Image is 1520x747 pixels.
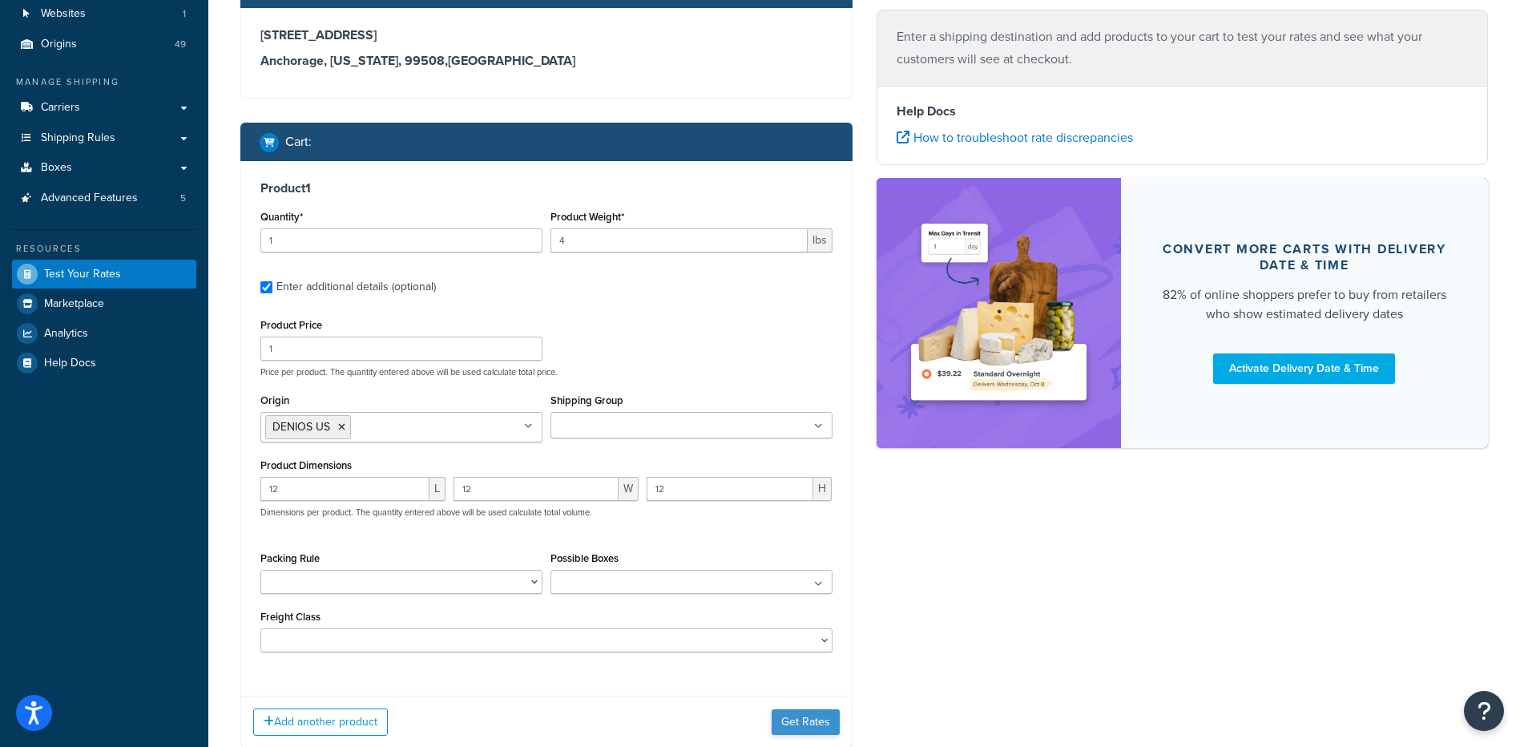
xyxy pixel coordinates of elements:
[44,357,96,370] span: Help Docs
[12,319,196,348] a: Analytics
[41,7,86,21] span: Websites
[813,477,832,501] span: H
[12,349,196,378] a: Help Docs
[285,135,312,149] h2: Cart :
[260,281,272,293] input: Enter additional details (optional)
[44,297,104,311] span: Marketplace
[1159,241,1449,273] div: Convert more carts with delivery date & time
[772,709,840,735] button: Get Rates
[897,102,1469,121] h4: Help Docs
[41,192,138,205] span: Advanced Features
[260,27,833,43] h3: [STREET_ADDRESS]
[260,394,289,406] label: Origin
[41,38,77,51] span: Origins
[260,211,303,223] label: Quantity*
[550,394,623,406] label: Shipping Group
[260,180,833,196] h3: Product 1
[12,75,196,89] div: Manage Shipping
[44,268,121,281] span: Test Your Rates
[12,260,196,289] a: Test Your Rates
[12,184,196,213] a: Advanced Features5
[41,161,72,175] span: Boxes
[256,507,592,518] p: Dimensions per product. The quantity entered above will be used calculate total volume.
[429,477,446,501] span: L
[44,327,88,341] span: Analytics
[12,93,196,123] a: Carriers
[619,477,639,501] span: W
[260,319,322,331] label: Product Price
[12,30,196,59] a: Origins49
[183,7,186,21] span: 1
[260,53,833,69] h3: Anchorage, [US_STATE], 99508 , [GEOGRAPHIC_DATA]
[550,228,808,252] input: 0.00
[12,123,196,153] a: Shipping Rules
[808,228,833,252] span: lbs
[12,184,196,213] li: Advanced Features
[12,30,196,59] li: Origins
[276,276,436,298] div: Enter additional details (optional)
[901,202,1097,423] img: feature-image-ddt-36eae7f7280da8017bfb280eaccd9c446f90b1fe08728e4019434db127062ab4.png
[253,709,388,736] button: Add another product
[12,153,196,183] a: Boxes
[550,552,619,564] label: Possible Boxes
[897,128,1133,147] a: How to troubleshoot rate discrepancies
[41,131,115,145] span: Shipping Rules
[260,228,542,252] input: 0.0
[256,366,837,378] p: Price per product. The quantity entered above will be used calculate total price.
[180,192,186,205] span: 5
[1159,285,1449,324] div: 82% of online shoppers prefer to buy from retailers who show estimated delivery dates
[41,101,80,115] span: Carriers
[260,611,321,623] label: Freight Class
[550,211,624,223] label: Product Weight*
[1213,353,1395,384] a: Activate Delivery Date & Time
[260,552,320,564] label: Packing Rule
[175,38,186,51] span: 49
[12,242,196,256] div: Resources
[272,418,330,435] span: DENIOS US
[897,26,1469,71] p: Enter a shipping destination and add products to your cart to test your rates and see what your c...
[260,459,352,471] label: Product Dimensions
[12,289,196,318] a: Marketplace
[1464,691,1504,731] button: Open Resource Center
